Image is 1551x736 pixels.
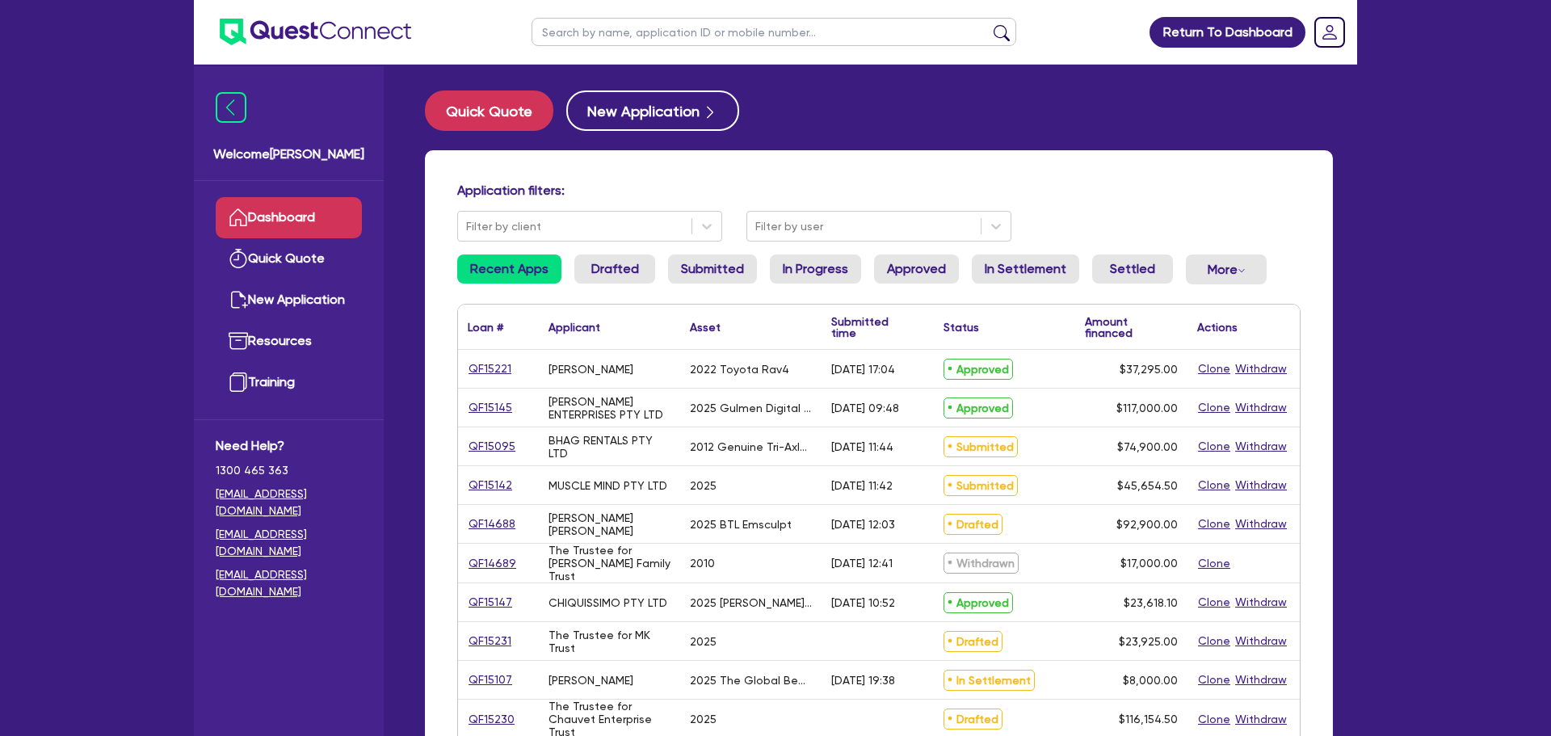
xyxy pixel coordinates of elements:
a: QF14688 [468,515,516,533]
div: 2025 Gulmen Digital CPM Cup Machine [690,402,812,414]
div: BHAG RENTALS PTY LTD [549,434,670,460]
div: 2025 BTL Emsculpt [690,518,792,531]
a: Quick Quote [425,90,566,131]
span: $17,000.00 [1120,557,1178,570]
span: 1300 465 363 [216,462,362,479]
button: Withdraw [1234,671,1288,689]
button: Withdraw [1234,632,1288,650]
div: 2025 [690,635,717,648]
img: resources [229,331,248,351]
span: In Settlement [944,670,1035,691]
a: Approved [874,254,959,284]
button: Withdraw [1234,398,1288,417]
h4: Application filters: [457,183,1301,198]
img: quest-connect-logo-blue [220,19,411,45]
div: [PERSON_NAME] ENTERPRISES PTY LTD [549,395,670,421]
button: Clone [1197,515,1231,533]
span: Withdrawn [944,553,1019,574]
button: Withdraw [1234,515,1288,533]
img: training [229,372,248,392]
div: Applicant [549,322,600,333]
span: $117,000.00 [1116,402,1178,414]
span: $37,295.00 [1120,363,1178,376]
a: In Settlement [972,254,1079,284]
div: [PERSON_NAME] [549,363,633,376]
button: New Application [566,90,739,131]
img: new-application [229,290,248,309]
a: QF15145 [468,398,513,417]
span: Submitted [944,475,1018,496]
span: $74,900.00 [1117,440,1178,453]
div: 2012 Genuine Tri-Axle Refrigerated [690,440,812,453]
button: Withdraw [1234,476,1288,494]
a: Drafted [574,254,655,284]
a: QF15231 [468,632,512,650]
div: 2022 Toyota Rav4 [690,363,789,376]
span: Submitted [944,436,1018,457]
span: $116,154.50 [1119,713,1178,725]
div: [DATE] 19:38 [831,674,895,687]
span: $23,925.00 [1119,635,1178,648]
div: CHIQUISSIMO PTY LTD [549,596,667,609]
button: Clone [1197,476,1231,494]
span: Approved [944,592,1013,613]
button: Quick Quote [425,90,553,131]
div: The Trustee for [PERSON_NAME] Family Trust [549,544,670,582]
div: Submitted time [831,316,910,339]
button: Withdraw [1234,710,1288,729]
button: Clone [1197,632,1231,650]
span: Drafted [944,709,1002,730]
div: Asset [690,322,721,333]
span: $45,654.50 [1117,479,1178,492]
div: [DATE] 11:44 [831,440,893,453]
span: $23,618.10 [1124,596,1178,609]
a: Settled [1092,254,1173,284]
a: Resources [216,321,362,362]
a: [EMAIL_ADDRESS][DOMAIN_NAME] [216,526,362,560]
div: [DATE] 17:04 [831,363,895,376]
div: MUSCLE MIND PTY LTD [549,479,667,492]
a: Return To Dashboard [1150,17,1305,48]
button: Clone [1197,437,1231,456]
img: quick-quote [229,249,248,268]
div: 2025 The Global Beauty Group MediLUX LED [690,674,812,687]
div: [DATE] 12:41 [831,557,893,570]
button: Clone [1197,710,1231,729]
span: $92,900.00 [1116,518,1178,531]
button: Clone [1197,671,1231,689]
button: Withdraw [1234,437,1288,456]
div: Amount financed [1085,316,1178,339]
div: [PERSON_NAME] [549,674,633,687]
span: Drafted [944,631,1002,652]
div: Status [944,322,979,333]
div: [DATE] 10:52 [831,596,895,609]
button: Clone [1197,360,1231,378]
a: In Progress [770,254,861,284]
span: Approved [944,359,1013,380]
span: Need Help? [216,436,362,456]
div: [DATE] 09:48 [831,402,899,414]
div: The Trustee for MK Trust [549,629,670,654]
div: [PERSON_NAME] [PERSON_NAME] [549,511,670,537]
a: [EMAIL_ADDRESS][DOMAIN_NAME] [216,486,362,519]
a: QF15230 [468,710,515,729]
button: Withdraw [1234,593,1288,612]
div: 2025 [PERSON_NAME] Platinum Plasma Pen and Apilus Senior 3G [690,596,812,609]
div: 2025 [690,479,717,492]
div: [DATE] 12:03 [831,518,895,531]
a: Submitted [668,254,757,284]
a: QF15147 [468,593,513,612]
a: QF14689 [468,554,517,573]
a: QF15107 [468,671,513,689]
a: QF15221 [468,360,512,378]
a: New Application [216,280,362,321]
a: Dropdown toggle [1309,11,1351,53]
div: Actions [1197,322,1238,333]
a: QF15095 [468,437,516,456]
button: Dropdown toggle [1186,254,1267,284]
div: [DATE] 11:42 [831,479,893,492]
span: Approved [944,397,1013,418]
span: Welcome [PERSON_NAME] [213,145,364,164]
span: Drafted [944,514,1002,535]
